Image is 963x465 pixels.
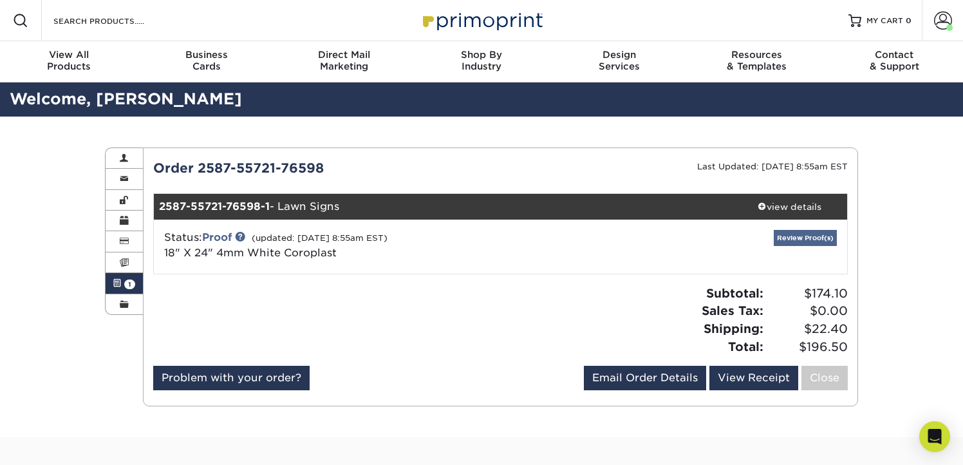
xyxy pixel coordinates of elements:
[413,41,550,82] a: Shop ByIndustry
[202,231,232,243] a: Proof
[706,286,763,300] strong: Subtotal:
[413,49,550,61] span: Shop By
[164,247,337,259] a: 18" X 24" 4mm White Coroplast
[774,230,837,246] a: Review Proof(s)
[731,200,847,213] div: view details
[413,49,550,72] div: Industry
[275,49,413,61] span: Direct Mail
[697,162,848,171] small: Last Updated: [DATE] 8:55am EST
[550,41,688,82] a: DesignServices
[731,194,847,220] a: view details
[138,41,276,82] a: BusinessCards
[584,366,706,390] a: Email Order Details
[144,158,501,178] div: Order 2587-55721-76598
[138,49,276,72] div: Cards
[767,320,848,338] span: $22.40
[825,49,963,61] span: Contact
[417,6,546,34] img: Primoprint
[704,321,763,336] strong: Shipping:
[688,49,826,72] div: & Templates
[153,366,310,390] a: Problem with your order?
[801,366,848,390] a: Close
[906,16,912,25] span: 0
[825,49,963,72] div: & Support
[728,339,763,354] strong: Total:
[767,285,848,303] span: $174.10
[138,49,276,61] span: Business
[767,302,848,320] span: $0.00
[919,421,950,452] div: Open Intercom Messenger
[124,280,135,289] span: 1
[688,49,826,61] span: Resources
[688,41,826,82] a: Resources& Templates
[275,49,413,72] div: Marketing
[825,41,963,82] a: Contact& Support
[550,49,688,61] span: Design
[550,49,688,72] div: Services
[106,273,143,294] a: 1
[154,230,616,261] div: Status:
[52,13,178,28] input: SEARCH PRODUCTS.....
[702,303,763,318] strong: Sales Tax:
[767,338,848,356] span: $196.50
[154,194,732,220] div: - Lawn Signs
[159,200,270,213] strong: 2587-55721-76598-1
[275,41,413,82] a: Direct MailMarketing
[866,15,903,26] span: MY CART
[3,426,109,460] iframe: Google Customer Reviews
[252,233,388,243] small: (updated: [DATE] 8:55am EST)
[709,366,798,390] a: View Receipt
